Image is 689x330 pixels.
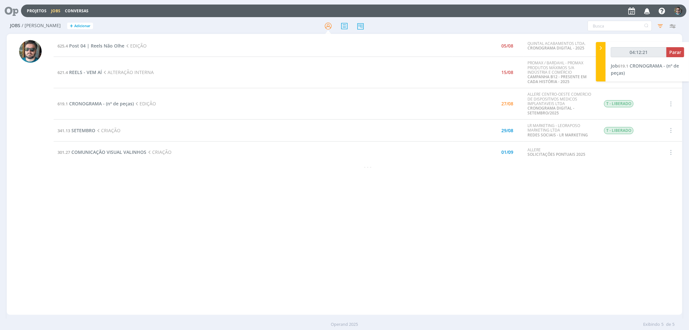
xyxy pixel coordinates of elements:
span: de [666,321,671,328]
button: Projetos [25,8,48,14]
span: Adicionar [74,24,90,28]
span: 5 [672,321,674,328]
span: EDIÇÃO [124,43,147,49]
span: CRONOGRAMA - (nº de peças) [611,63,679,76]
a: SOLICITAÇÕES PONTUAIS 2025 [527,152,585,157]
a: Projetos [27,8,47,14]
img: R [19,40,42,63]
span: 301.27 [57,149,70,155]
input: Busca [588,21,652,31]
div: 29/08 [502,128,514,133]
div: QUINTAL ACABAMENTOS LTDA. [527,41,594,51]
a: CRONOGRAMA DIGITAL - 2025 [527,45,584,51]
img: R [674,7,682,15]
span: Jobs [10,23,20,28]
a: Job619.1CRONOGRAMA - (nº de peças) [611,63,679,76]
span: + [70,23,73,29]
span: CRIAÇÃO [146,149,172,155]
a: 621.4REELS - VEM AÍ [57,69,102,75]
a: 625.4Post 04 | Reels Não Olhe [57,43,124,49]
div: 27/08 [502,101,514,106]
a: 301.27COMUNICAÇÃO VISUAL VALINHOS [57,149,146,155]
a: CRONOGRAMA DIGITAL - SETEMBRO/2025 [527,105,574,115]
a: 619.1CRONOGRAMA - (nº de peças) [57,101,134,107]
span: 5 [661,321,663,328]
span: SETEMBRO [71,127,95,133]
span: EDIÇÃO [134,101,156,107]
span: ALTERAÇÃO INTERNA [102,69,154,75]
button: +Adicionar [67,23,93,29]
div: PROMAX / BARDAHL - PROMAX PRODUTOS MÁXIMOS S/A INDÚSTRIA E COMÉRCIO [527,61,594,84]
a: REDES SOCIAIS - LR MARKETING [527,132,588,138]
span: 625.4 [57,43,68,49]
span: / [PERSON_NAME] [22,23,61,28]
span: T - LIBERADO [604,100,633,107]
span: Exibindo [643,321,660,328]
button: Jobs [49,8,62,14]
span: 621.4 [57,69,68,75]
a: 341.13SETEMBRO [57,127,95,133]
span: Parar [669,49,681,55]
div: 15/08 [502,70,514,75]
span: COMUNICAÇÃO VISUAL VALINHOS [71,149,146,155]
span: Post 04 | Reels Não Olhe [69,43,124,49]
div: LR MARKETING - LEORAPOSO MARKETING LTDA [527,123,594,137]
a: CAMPANHA B12 - PRESENTE EM CADA HISTÓRIA - 2025 [527,74,587,84]
div: ALLERE [527,148,594,157]
button: R [674,5,683,16]
span: 619.1 [57,101,68,107]
span: 341.13 [57,128,70,133]
button: Conversas [63,8,90,14]
a: Jobs [51,8,60,14]
span: CRONOGRAMA - (nº de peças) [69,101,134,107]
span: CRIAÇÃO [95,127,120,133]
span: T - LIBERADO [604,127,633,134]
div: ALLERE CENTRO-OESTE COMERCIO DE DISPOSITIVOS MEDICOS IMPLANTAVEIS LTDA [527,92,594,115]
a: Conversas [65,8,89,14]
div: 01/09 [502,150,514,154]
div: 05/08 [502,44,514,48]
button: Parar [666,47,684,57]
div: - - - [54,163,682,170]
span: REELS - VEM AÍ [69,69,102,75]
span: 619.1 [618,63,628,69]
